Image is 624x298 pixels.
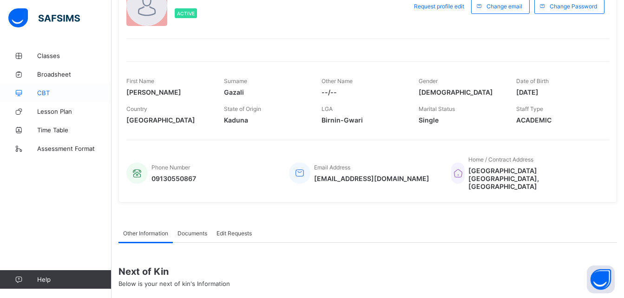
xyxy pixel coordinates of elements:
span: ACADEMIC [516,116,600,124]
span: Home / Contract Address [468,156,533,163]
span: LGA [322,105,333,112]
span: Other Information [123,230,168,237]
span: Classes [37,52,112,59]
span: Request profile edit [414,3,464,10]
span: Kaduna [224,116,308,124]
span: Single [419,116,502,124]
span: Help [37,276,111,283]
span: Edit Requests [217,230,252,237]
span: Email Address [314,164,350,171]
span: Assessment Format [37,145,112,152]
button: Open asap [587,266,615,293]
span: Broadsheet [37,71,112,78]
span: Documents [177,230,207,237]
span: Other Name [322,78,353,84]
span: [DEMOGRAPHIC_DATA] [419,88,502,96]
span: Gazali [224,88,308,96]
span: Phone Number [151,164,190,171]
span: CBT [37,89,112,97]
span: Next of Kin [118,266,617,277]
span: [GEOGRAPHIC_DATA] [GEOGRAPHIC_DATA], [GEOGRAPHIC_DATA] [468,167,600,190]
span: [DATE] [516,88,600,96]
span: Date of Birth [516,78,549,84]
span: --/-- [322,88,405,96]
span: State of Origin [224,105,261,112]
span: Birnin-Gwari [322,116,405,124]
span: Staff Type [516,105,543,112]
span: Country [126,105,147,112]
span: First Name [126,78,154,84]
span: Gender [419,78,438,84]
img: safsims [8,8,80,28]
span: Change Password [550,3,597,10]
span: [PERSON_NAME] [126,88,210,96]
span: Time Table [37,126,112,134]
span: Active [177,11,195,16]
span: Marital Status [419,105,455,112]
span: Lesson Plan [37,108,112,115]
span: 09130550867 [151,175,196,182]
span: Surname [224,78,247,84]
span: [GEOGRAPHIC_DATA] [126,116,210,124]
span: [EMAIL_ADDRESS][DOMAIN_NAME] [314,175,429,182]
span: Below is your next of kin's Information [118,280,230,287]
span: Change email [486,3,522,10]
